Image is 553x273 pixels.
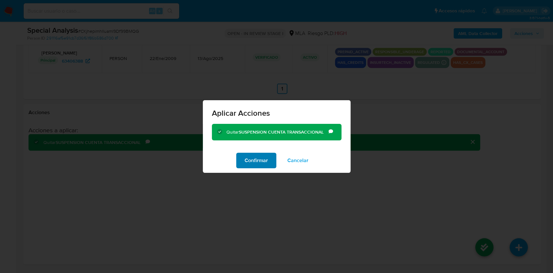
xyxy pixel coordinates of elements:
[245,153,268,168] span: Confirmar
[226,129,328,136] div: Quitar
[239,129,324,135] b: SUSPENSION CUENTA TRANSACCIONAL
[212,109,341,117] span: Aplicar Acciones
[236,153,276,168] button: Confirmar
[279,153,317,168] button: Cancelar
[287,153,308,168] span: Cancelar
